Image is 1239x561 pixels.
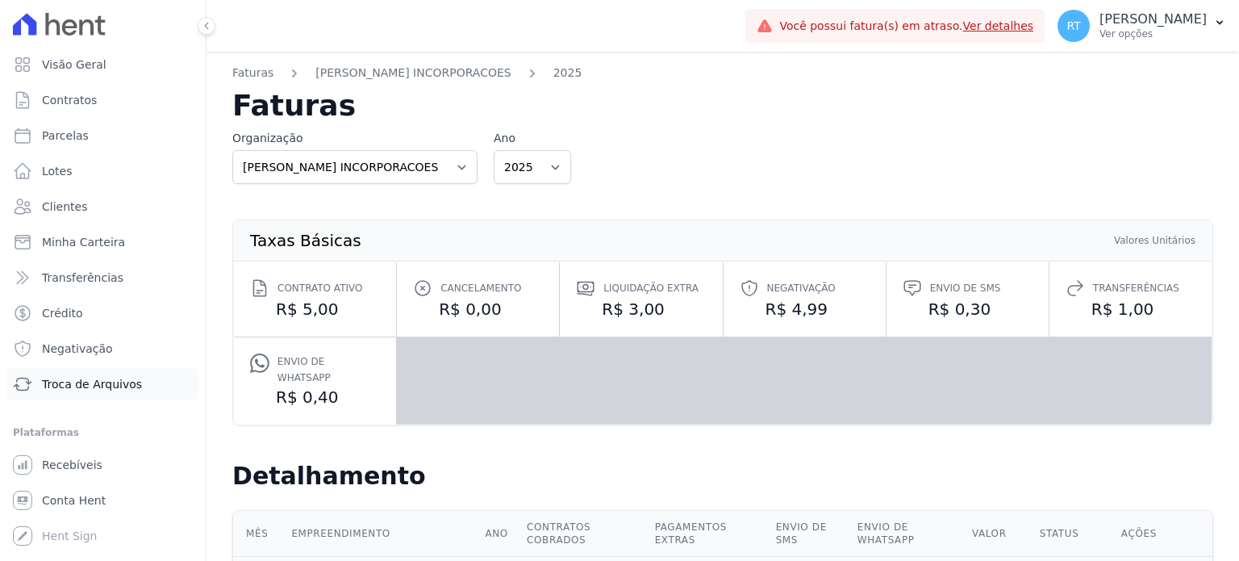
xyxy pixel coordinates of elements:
span: Troca de Arquivos [42,376,142,392]
dd: R$ 0,00 [413,298,543,320]
a: Recebíveis [6,449,199,481]
span: Clientes [42,199,87,215]
a: Ver detalhes [963,19,1034,32]
th: Envio de Whatsapp [851,511,966,557]
a: Transferências [6,262,199,294]
th: Contratos cobrados [520,511,649,557]
a: Parcelas [6,119,199,152]
h2: Faturas [232,91,1213,120]
a: Contratos [6,84,199,116]
th: Taxas Básicas [249,233,362,248]
th: Envio de SMS [770,511,851,557]
span: Crédito [42,305,83,321]
span: Lotes [42,163,73,179]
th: Empreendimento [285,511,478,557]
span: Parcelas [42,128,89,144]
span: RT [1066,20,1080,31]
span: Cancelamento [440,280,521,296]
th: Pagamentos extras [649,511,770,557]
label: Ano [494,130,571,147]
span: Conta Hent [42,492,106,509]
span: Negativação [42,341,113,357]
label: Organização [232,130,478,147]
span: Contratos [42,92,97,108]
span: Recebíveis [42,457,102,473]
th: Valores Unitários [1113,233,1196,248]
span: Minha Carteira [42,234,125,250]
th: Valor [966,511,1033,557]
a: Conta Hent [6,484,199,517]
h2: Detalhamento [232,462,1213,491]
button: RT [PERSON_NAME] Ver opções [1045,3,1239,48]
a: Visão Geral [6,48,199,81]
a: Crédito [6,297,199,329]
a: Faturas [232,65,273,82]
a: Minha Carteira [6,226,199,258]
span: Transferências [1093,280,1179,296]
span: Contrato ativo [277,280,362,296]
a: Troca de Arquivos [6,368,199,400]
th: Mês [233,511,285,557]
nav: Breadcrumb [232,65,1213,91]
dd: R$ 0,40 [250,386,380,408]
dd: R$ 3,00 [576,298,706,320]
a: [PERSON_NAME] INCORPORACOES [315,65,511,82]
div: Plataformas [13,423,193,442]
span: Envio de Whatsapp [277,354,380,386]
th: Status [1033,511,1115,557]
span: Transferências [42,270,123,286]
dd: R$ 5,00 [250,298,380,320]
a: Clientes [6,190,199,223]
dd: R$ 4,99 [740,298,870,320]
p: Ver opções [1099,27,1207,40]
th: Ações [1115,511,1212,557]
span: Você possui fatura(s) em atraso. [779,18,1033,35]
a: Lotes [6,155,199,187]
p: [PERSON_NAME] [1099,11,1207,27]
dd: R$ 0,30 [903,298,1032,320]
span: Envio de SMS [930,280,1001,296]
th: Ano [478,511,520,557]
span: Negativação [767,280,836,296]
span: Liquidação extra [603,280,699,296]
a: Negativação [6,333,199,365]
dd: R$ 1,00 [1066,298,1195,320]
span: Visão Geral [42,57,106,73]
a: 2025 [553,65,582,82]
